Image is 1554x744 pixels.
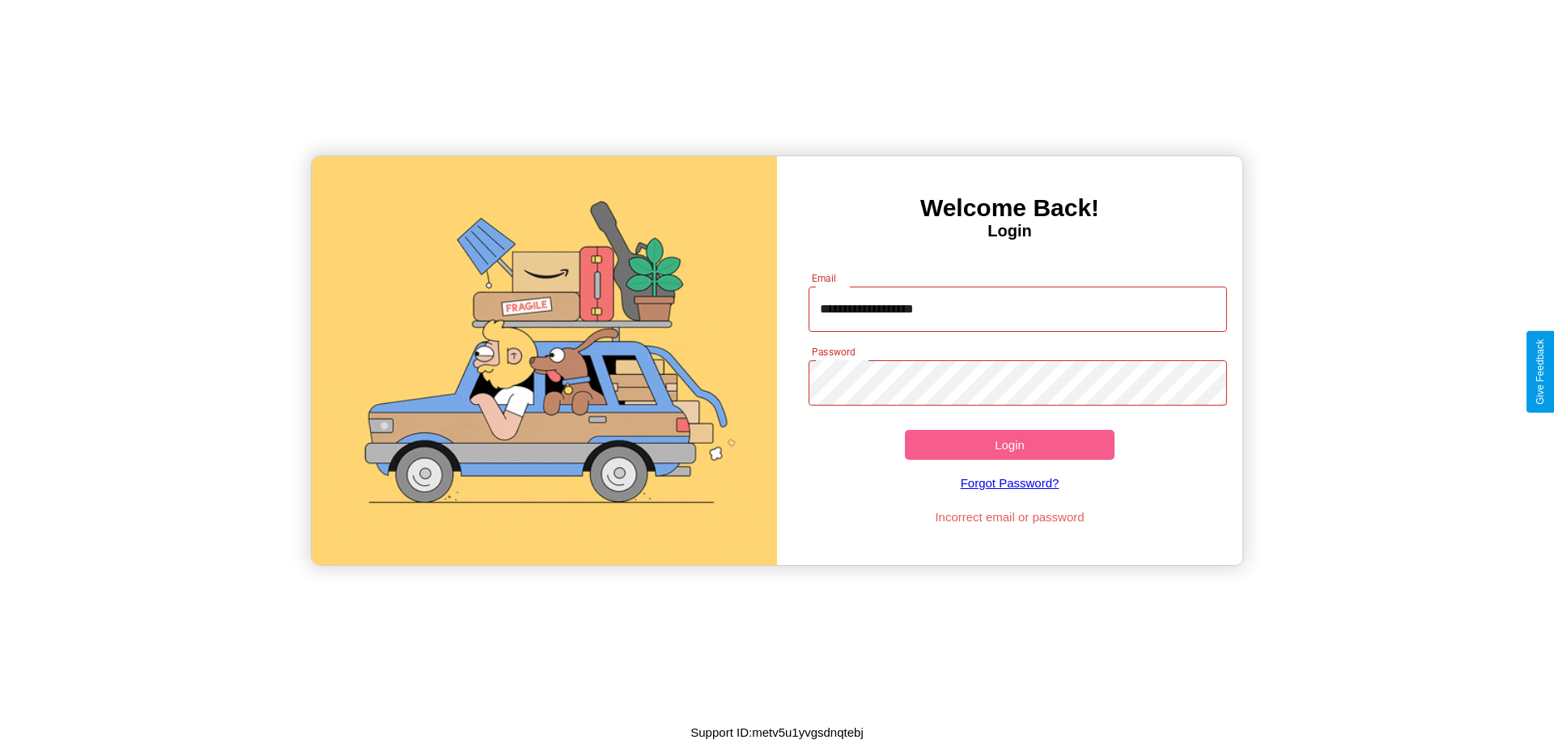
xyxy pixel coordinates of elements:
[1535,339,1546,405] div: Give Feedback
[777,222,1242,240] h4: Login
[312,156,777,565] img: gif
[777,194,1242,222] h3: Welcome Back!
[800,460,1220,506] a: Forgot Password?
[812,345,855,359] label: Password
[812,271,837,285] label: Email
[690,721,863,743] p: Support ID: metv5u1yvgsdnqtebj
[800,506,1220,528] p: Incorrect email or password
[905,430,1115,460] button: Login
